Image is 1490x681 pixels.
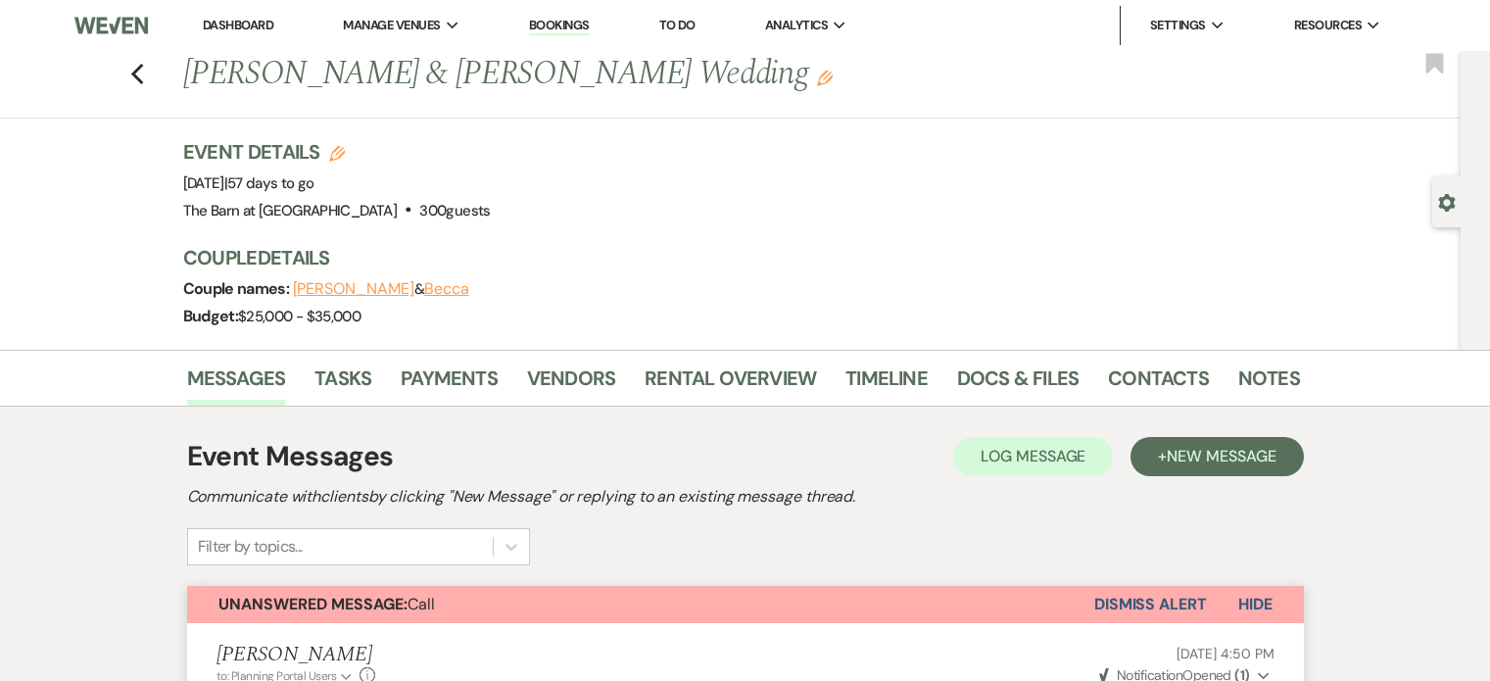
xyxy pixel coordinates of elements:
button: Hide [1207,586,1304,623]
a: Dashboard [203,17,273,33]
span: New Message [1167,446,1275,466]
strong: Unanswered Message: [218,594,408,614]
a: Notes [1238,363,1300,406]
a: Payments [401,363,498,406]
a: Contacts [1108,363,1209,406]
button: Becca [424,281,469,297]
button: [PERSON_NAME] [293,281,414,297]
span: 57 days to go [227,173,314,193]
button: +New Message [1130,437,1303,476]
span: Analytics [765,16,828,35]
h3: Event Details [183,138,491,166]
img: Weven Logo [74,5,148,46]
button: Dismiss Alert [1094,586,1207,623]
h3: Couple Details [183,244,1280,271]
a: To Do [659,17,696,33]
span: Log Message [981,446,1085,466]
span: Budget: [183,306,239,326]
span: [DATE] [183,173,314,193]
button: Edit [817,69,833,86]
a: Bookings [529,17,590,35]
h5: [PERSON_NAME] [216,643,376,667]
button: Open lead details [1438,192,1456,211]
button: Unanswered Message:Call [187,586,1094,623]
span: The Barn at [GEOGRAPHIC_DATA] [183,201,397,220]
button: Log Message [953,437,1113,476]
span: Call [218,594,435,614]
span: Settings [1150,16,1206,35]
h2: Communicate with clients by clicking "New Message" or replying to an existing message thread. [187,485,1304,509]
span: | [224,173,314,193]
a: Messages [187,363,286,406]
span: Hide [1238,594,1273,614]
span: [DATE] 4:50 PM [1177,645,1274,662]
a: Rental Overview [645,363,816,406]
a: Vendors [527,363,615,406]
div: Filter by topics... [198,535,303,559]
a: Timeline [845,363,928,406]
span: Manage Venues [343,16,440,35]
span: Couple names: [183,278,293,299]
span: 300 guests [419,201,490,220]
span: Resources [1294,16,1362,35]
span: & [293,279,469,299]
h1: [PERSON_NAME] & [PERSON_NAME] Wedding [183,51,1061,98]
a: Tasks [314,363,371,406]
h1: Event Messages [187,436,394,477]
span: $25,000 - $35,000 [238,307,360,326]
a: Docs & Files [957,363,1079,406]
